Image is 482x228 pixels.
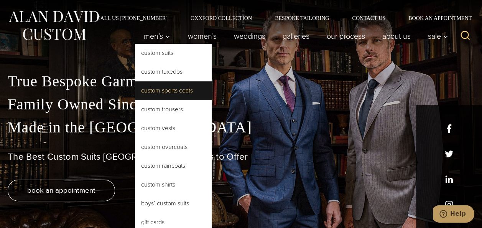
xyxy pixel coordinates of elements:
button: View Search Form [456,27,474,45]
a: Custom Suits [135,44,212,62]
a: Custom Sports Coats [135,81,212,100]
a: About Us [373,28,419,44]
a: Custom Raincoats [135,157,212,175]
a: book an appointment [8,180,115,201]
a: Oxxford Collection [179,15,263,21]
button: Child menu of Sale [419,28,452,44]
a: Our Process [318,28,373,44]
a: Boys’ Custom Suits [135,194,212,213]
button: Child menu of Men’s [135,28,179,44]
a: Custom Tuxedos [135,63,212,81]
a: Women’s [179,28,225,44]
a: Call Us [PHONE_NUMBER] [85,15,179,21]
nav: Primary Navigation [135,28,452,44]
p: True Bespoke Garments Family Owned Since [DATE] Made in the [GEOGRAPHIC_DATA] [8,70,474,139]
a: Book an Appointment [397,15,474,21]
a: Custom Vests [135,119,212,137]
iframe: Opens a widget where you can chat to one of our agents [433,205,474,224]
a: weddings [225,28,274,44]
nav: Secondary Navigation [85,15,474,21]
a: Custom Overcoats [135,138,212,156]
h1: The Best Custom Suits [GEOGRAPHIC_DATA] Has to Offer [8,151,474,162]
a: Custom Trousers [135,100,212,119]
img: Alan David Custom [8,8,100,43]
a: Contact Us [341,15,397,21]
a: Galleries [274,28,318,44]
span: book an appointment [27,185,95,196]
a: Bespoke Tailoring [263,15,341,21]
a: Custom Shirts [135,175,212,194]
